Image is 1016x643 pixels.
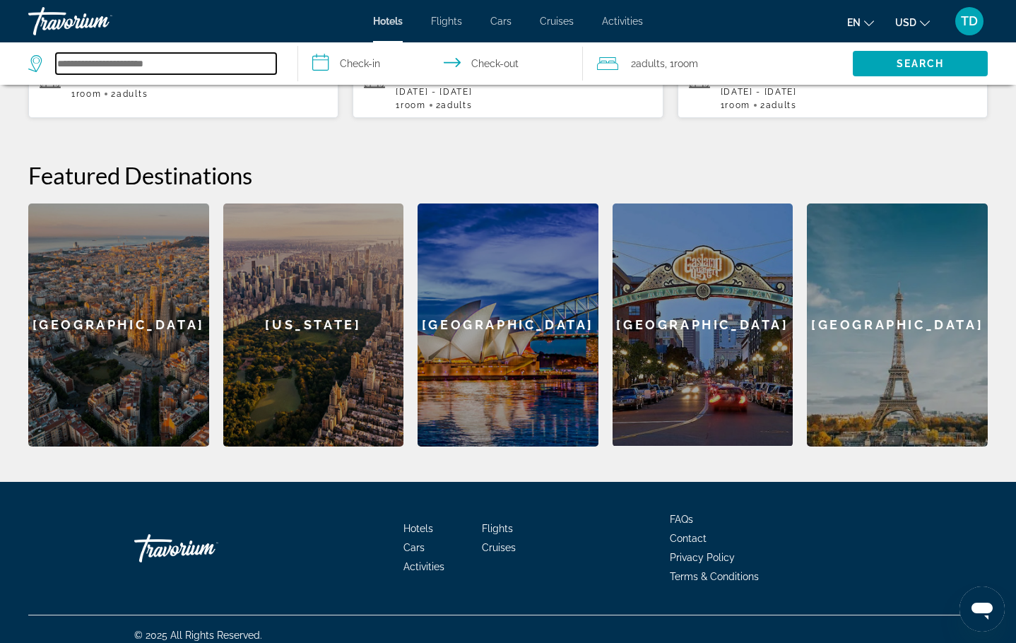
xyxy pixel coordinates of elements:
span: 2 [631,54,665,73]
span: 1 [721,100,750,110]
span: 2 [436,100,473,110]
a: Sydney[GEOGRAPHIC_DATA] [418,203,598,447]
span: 1 [71,89,101,99]
div: [GEOGRAPHIC_DATA] [807,203,988,447]
h2: Featured Destinations [28,161,988,189]
a: Travorium [28,3,170,40]
a: FAQs [670,514,693,525]
span: , 1 [665,54,698,73]
iframe: Pulsante per aprire la finestra di messaggistica [959,586,1005,632]
span: Room [401,100,426,110]
a: Barcelona[GEOGRAPHIC_DATA] [28,203,209,447]
a: Hotels [403,523,433,534]
a: San Diego[GEOGRAPHIC_DATA] [613,203,793,447]
span: USD [895,17,916,28]
span: Adults [766,100,797,110]
a: Terms & Conditions [670,571,759,582]
span: Room [725,100,750,110]
a: Activities [403,561,444,572]
a: New York[US_STATE] [223,203,404,447]
a: Privacy Policy [670,552,735,563]
span: Room [76,89,102,99]
p: [DATE] - [DATE] [721,87,976,97]
span: 2 [760,100,797,110]
button: Change currency [895,12,930,33]
a: Cars [403,542,425,553]
a: Activities [602,16,643,27]
span: 1 [396,100,425,110]
span: Search [897,58,945,69]
span: en [847,17,861,28]
button: User Menu [951,6,988,36]
span: © 2025 All Rights Reserved. [134,630,262,641]
span: 2 [111,89,148,99]
div: [US_STATE] [223,203,404,447]
a: Cruises [540,16,574,27]
div: [GEOGRAPHIC_DATA] [28,203,209,447]
a: Flights [431,16,462,27]
div: [GEOGRAPHIC_DATA] [613,203,793,446]
a: Contact [670,533,707,544]
button: Travelers: 2 adults, 0 children [583,42,853,85]
a: Go Home [134,527,276,570]
div: [GEOGRAPHIC_DATA] [418,203,598,447]
input: Search hotel destination [56,53,276,74]
span: TD [961,14,978,28]
button: Search [853,51,988,76]
button: Change language [847,12,874,33]
button: Select check in and out date [298,42,582,85]
a: Hotels [373,16,403,27]
a: Paris[GEOGRAPHIC_DATA] [807,203,988,447]
span: Adults [441,100,472,110]
span: Room [674,58,698,69]
span: Adults [117,89,148,99]
a: Flights [482,523,513,534]
a: Cars [490,16,512,27]
a: Cruises [482,542,516,553]
span: Adults [636,58,665,69]
p: [DATE] - [DATE] [396,87,651,97]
